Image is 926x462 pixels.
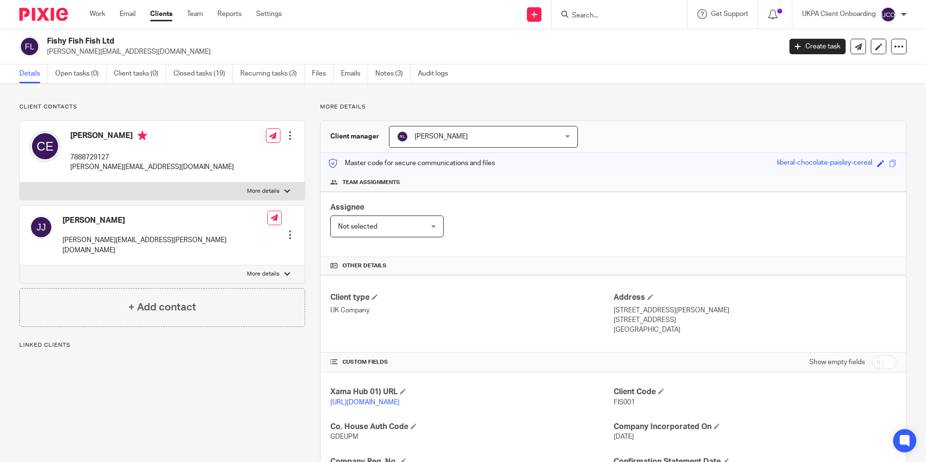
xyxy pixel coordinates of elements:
span: Team assignments [342,179,400,186]
span: [DATE] [614,433,634,440]
img: svg%3E [880,7,896,22]
a: Settings [256,9,282,19]
a: Create task [789,39,846,54]
h3: Client manager [330,132,379,141]
a: [URL][DOMAIN_NAME] [330,399,400,406]
span: [PERSON_NAME] [415,133,468,140]
a: Clients [150,9,172,19]
span: GDEUPM [330,433,358,440]
span: Not selected [338,223,377,230]
p: More details [247,187,279,195]
h4: Client type [330,293,613,303]
p: [PERSON_NAME][EMAIL_ADDRESS][DOMAIN_NAME] [47,47,775,57]
p: UK Company [330,306,613,315]
a: Emails [341,64,368,83]
span: Get Support [711,11,748,17]
h4: Address [614,293,896,303]
img: svg%3E [30,216,53,239]
a: Client tasks (0) [114,64,166,83]
img: svg%3E [30,131,61,162]
h4: + Add contact [128,300,196,315]
img: Pixie [19,8,68,21]
a: Team [187,9,203,19]
a: Details [19,64,48,83]
a: Reports [217,9,242,19]
a: Recurring tasks (3) [240,64,305,83]
p: More details [247,270,279,278]
h4: [PERSON_NAME] [70,131,234,143]
h4: Client Code [614,387,896,397]
h4: CUSTOM FIELDS [330,358,613,366]
h4: [PERSON_NAME] [62,216,267,226]
a: Email [120,9,136,19]
i: Primary [138,131,147,140]
p: [PERSON_NAME][EMAIL_ADDRESS][PERSON_NAME][DOMAIN_NAME] [62,235,267,255]
span: Other details [342,262,386,270]
p: [GEOGRAPHIC_DATA] [614,325,896,335]
img: svg%3E [19,36,40,57]
p: More details [320,103,907,111]
label: Show empty fields [809,357,865,367]
a: Work [90,9,105,19]
p: Linked clients [19,341,305,349]
a: Files [312,64,334,83]
div: liberal-chocolate-paisley-cereal [777,158,872,169]
span: Assignee [330,203,364,211]
p: UKPA Client Onboarding [802,9,876,19]
p: 7888729127 [70,153,234,162]
h2: Fishy Fish Fish Ltd [47,36,629,46]
p: [PERSON_NAME][EMAIL_ADDRESS][DOMAIN_NAME] [70,162,234,172]
a: Notes (3) [375,64,411,83]
span: FIS001 [614,399,635,406]
h4: Company Incorporated On [614,422,896,432]
p: Client contacts [19,103,305,111]
h4: Co. House Auth Code [330,422,613,432]
h4: Xama Hub 01) URL [330,387,613,397]
p: [STREET_ADDRESS] [614,315,896,325]
a: Audit logs [418,64,455,83]
img: svg%3E [397,131,408,142]
a: Open tasks (0) [55,64,107,83]
p: [STREET_ADDRESS][PERSON_NAME] [614,306,896,315]
p: Master code for secure communications and files [328,158,495,168]
input: Search [571,12,658,20]
a: Closed tasks (19) [173,64,233,83]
